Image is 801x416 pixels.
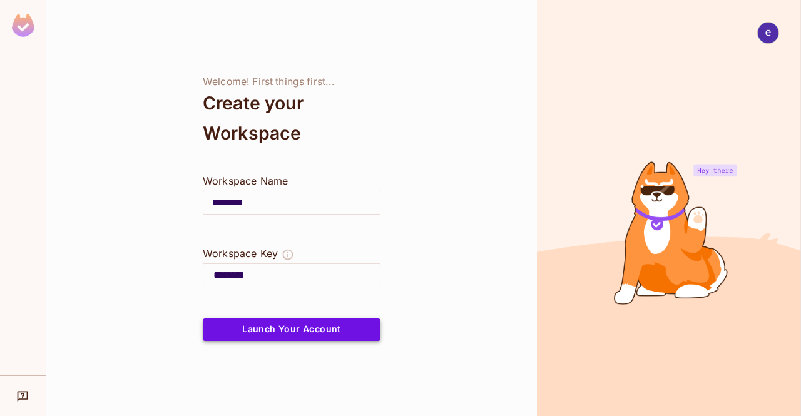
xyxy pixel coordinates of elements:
[203,88,380,148] div: Create your Workspace
[203,318,380,341] button: Launch Your Account
[9,383,37,408] div: Help & Updates
[12,14,34,37] img: SReyMgAAAABJRU5ErkJggg==
[758,23,778,43] img: eden riddick
[282,246,294,263] button: The Workspace Key is unique, and serves as the identifier of your workspace.
[203,76,380,88] div: Welcome! First things first...
[203,173,380,188] div: Workspace Name
[203,246,278,261] div: Workspace Key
